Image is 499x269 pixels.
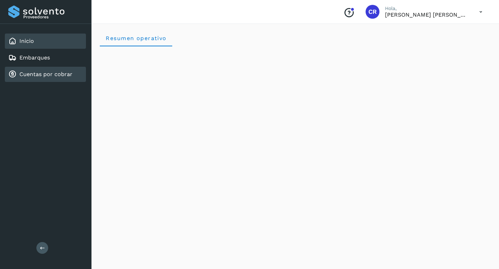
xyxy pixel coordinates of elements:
p: Hola, [385,6,468,11]
div: Cuentas por cobrar [5,67,86,82]
p: CARLOS RODOLFO BELLI PEDRAZA [385,11,468,18]
a: Embarques [19,54,50,61]
span: Resumen operativo [105,35,167,41]
p: Proveedores [23,15,83,19]
a: Inicio [19,38,34,44]
div: Inicio [5,34,86,49]
a: Cuentas por cobrar [19,71,72,77]
div: Embarques [5,50,86,65]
